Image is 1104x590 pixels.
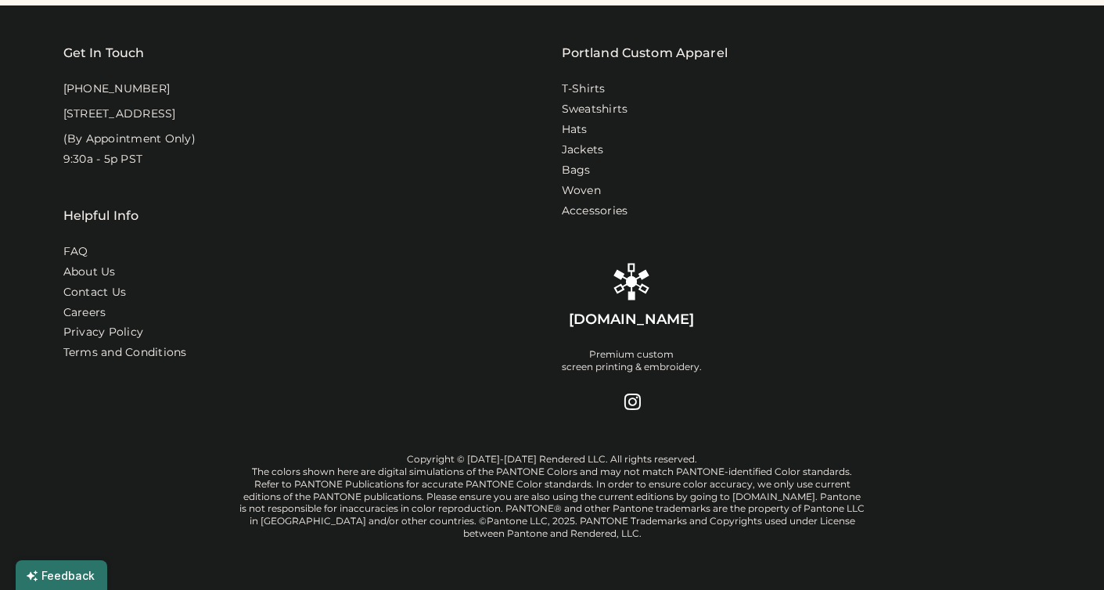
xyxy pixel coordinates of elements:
[562,163,591,178] a: Bags
[562,122,588,138] a: Hats
[63,152,143,167] div: 9:30a - 5p PST
[562,142,604,158] a: Jackets
[63,131,196,147] div: (By Appointment Only)
[562,183,601,199] a: Woven
[63,44,145,63] div: Get In Touch
[63,345,187,361] div: Terms and Conditions
[63,264,116,280] a: About Us
[562,44,728,63] a: Portland Custom Apparel
[562,81,606,97] a: T-Shirts
[63,244,88,260] a: FAQ
[63,106,176,122] div: [STREET_ADDRESS]
[63,207,139,225] div: Helpful Info
[613,263,650,300] img: Rendered Logo - Screens
[569,310,694,329] div: [DOMAIN_NAME]
[562,102,628,117] a: Sweatshirts
[63,305,106,321] a: Careers
[239,453,865,541] div: Copyright © [DATE]-[DATE] Rendered LLC. All rights reserved. The colors shown here are digital si...
[562,203,628,219] a: Accessories
[562,348,702,373] div: Premium custom screen printing & embroidery.
[63,325,144,340] a: Privacy Policy
[63,81,171,97] div: [PHONE_NUMBER]
[63,285,127,300] a: Contact Us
